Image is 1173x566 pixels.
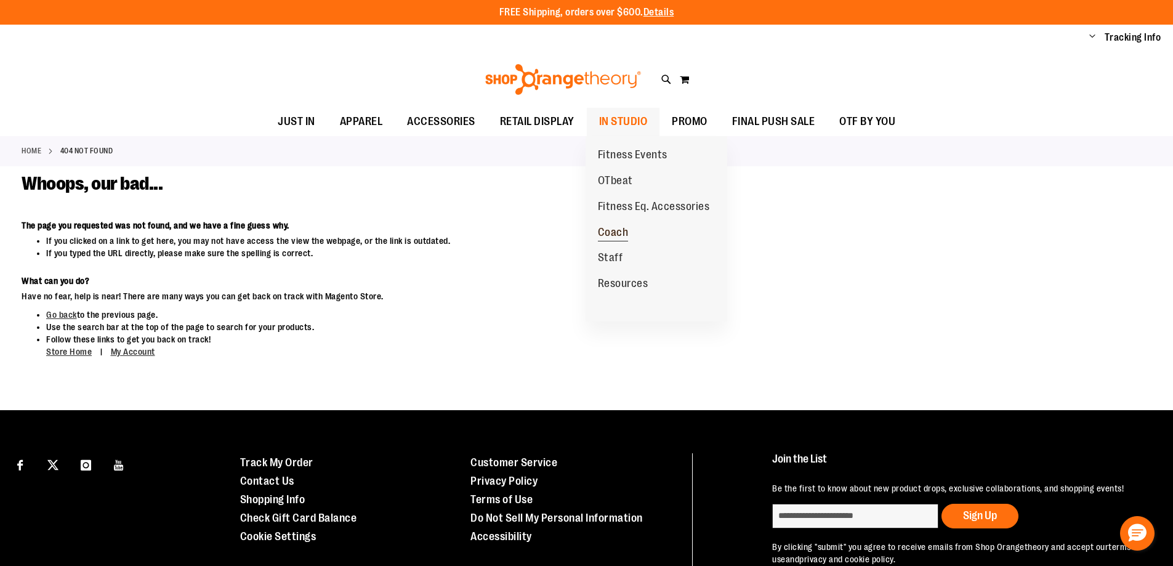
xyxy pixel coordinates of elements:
span: FINAL PUSH SALE [732,108,815,135]
a: Contact Us [240,475,294,487]
a: Visit our Facebook page [9,453,31,475]
a: OTF BY YOU [827,108,908,136]
span: Fitness Eq. Accessories [598,200,710,216]
li: Follow these links to get you back on track! [46,333,916,358]
a: ACCESSORIES [395,108,488,136]
a: OTbeat [586,168,645,194]
a: JUST IN [265,108,328,136]
a: IN STUDIO [587,108,660,136]
a: Do Not Sell My Personal Information [470,512,643,524]
a: Details [643,7,674,18]
span: PROMO [672,108,707,135]
img: Twitter [47,459,58,471]
a: Visit our Instagram page [75,453,97,475]
li: to the previous page. [46,309,916,321]
button: Hello, have a question? Let’s chat. [1120,516,1155,551]
a: APPAREL [328,108,395,136]
a: Store Home [46,347,92,357]
dd: Have no fear, help is near! There are many ways you can get back on track with Magento Store. [22,290,916,302]
a: Coach [586,220,641,246]
span: ACCESSORIES [407,108,475,135]
a: Terms of Use [470,493,533,506]
a: Go back [46,310,77,320]
a: FINAL PUSH SALE [720,108,828,136]
a: Customer Service [470,456,557,469]
span: Sign Up [963,509,997,522]
a: Shopping Info [240,493,305,506]
a: Accessibility [470,530,532,543]
ul: IN STUDIO [586,136,727,321]
a: Track My Order [240,456,313,469]
a: privacy and cookie policy. [799,554,895,564]
span: JUST IN [278,108,315,135]
span: Coach [598,226,629,241]
a: Privacy Policy [470,475,538,487]
span: RETAIL DISPLAY [500,108,574,135]
h4: Join the List [772,453,1145,476]
button: Sign Up [941,504,1018,528]
a: Tracking Info [1105,31,1161,44]
span: Resources [598,277,648,293]
span: APPAREL [340,108,383,135]
span: OTbeat [598,174,633,190]
li: If you clicked on a link to get here, you may not have access the view the webpage, or the link i... [46,235,916,247]
a: Fitness Eq. Accessories [586,194,722,220]
strong: 404 Not Found [60,145,113,156]
a: Check Gift Card Balance [240,512,357,524]
a: PROMO [659,108,720,136]
span: Staff [598,251,623,267]
input: enter email [772,504,938,528]
span: OTF BY YOU [839,108,895,135]
li: If you typed the URL directly, please make sure the spelling is correct. [46,247,916,259]
a: Resources [586,271,661,297]
dt: What can you do? [22,275,916,287]
a: Staff [586,245,635,271]
a: Fitness Events [586,142,680,168]
p: FREE Shipping, orders over $600. [499,6,674,20]
span: Whoops, our bad... [22,173,163,194]
img: Shop Orangetheory [483,64,643,95]
a: My Account [111,347,155,357]
a: RETAIL DISPLAY [488,108,587,136]
button: Account menu [1089,31,1095,44]
p: Be the first to know about new product drops, exclusive collaborations, and shopping events! [772,482,1145,495]
span: IN STUDIO [599,108,648,135]
span: Fitness Events [598,148,667,164]
span: | [94,341,109,363]
li: Use the search bar at the top of the page to search for your products. [46,321,916,333]
p: By clicking "submit" you agree to receive emails from Shop Orangetheory and accept our and [772,541,1145,565]
dt: The page you requested was not found, and we have a fine guess why. [22,219,916,232]
a: terms of use [772,542,1141,564]
a: Visit our Youtube page [108,453,130,475]
a: Home [22,145,41,156]
a: Visit our X page [42,453,64,475]
a: Cookie Settings [240,530,316,543]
